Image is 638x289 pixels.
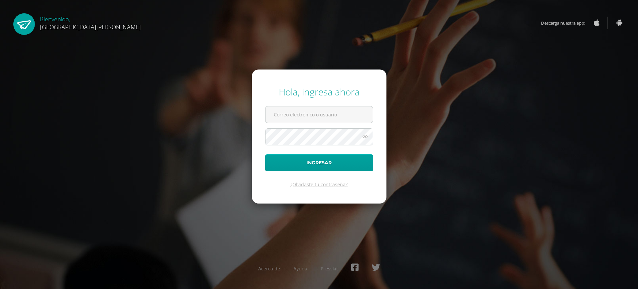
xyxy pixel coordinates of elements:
input: Correo electrónico o usuario [266,106,373,123]
a: ¿Olvidaste tu contraseña? [290,181,348,188]
span: [GEOGRAPHIC_DATA][PERSON_NAME] [40,23,141,31]
a: Acerca de [258,265,280,272]
a: Ayuda [293,265,307,272]
span: Descarga nuestra app: [541,17,592,29]
a: Presskit [321,265,338,272]
div: Bienvenido, [40,13,141,31]
button: Ingresar [265,154,373,171]
div: Hola, ingresa ahora [265,85,373,98]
